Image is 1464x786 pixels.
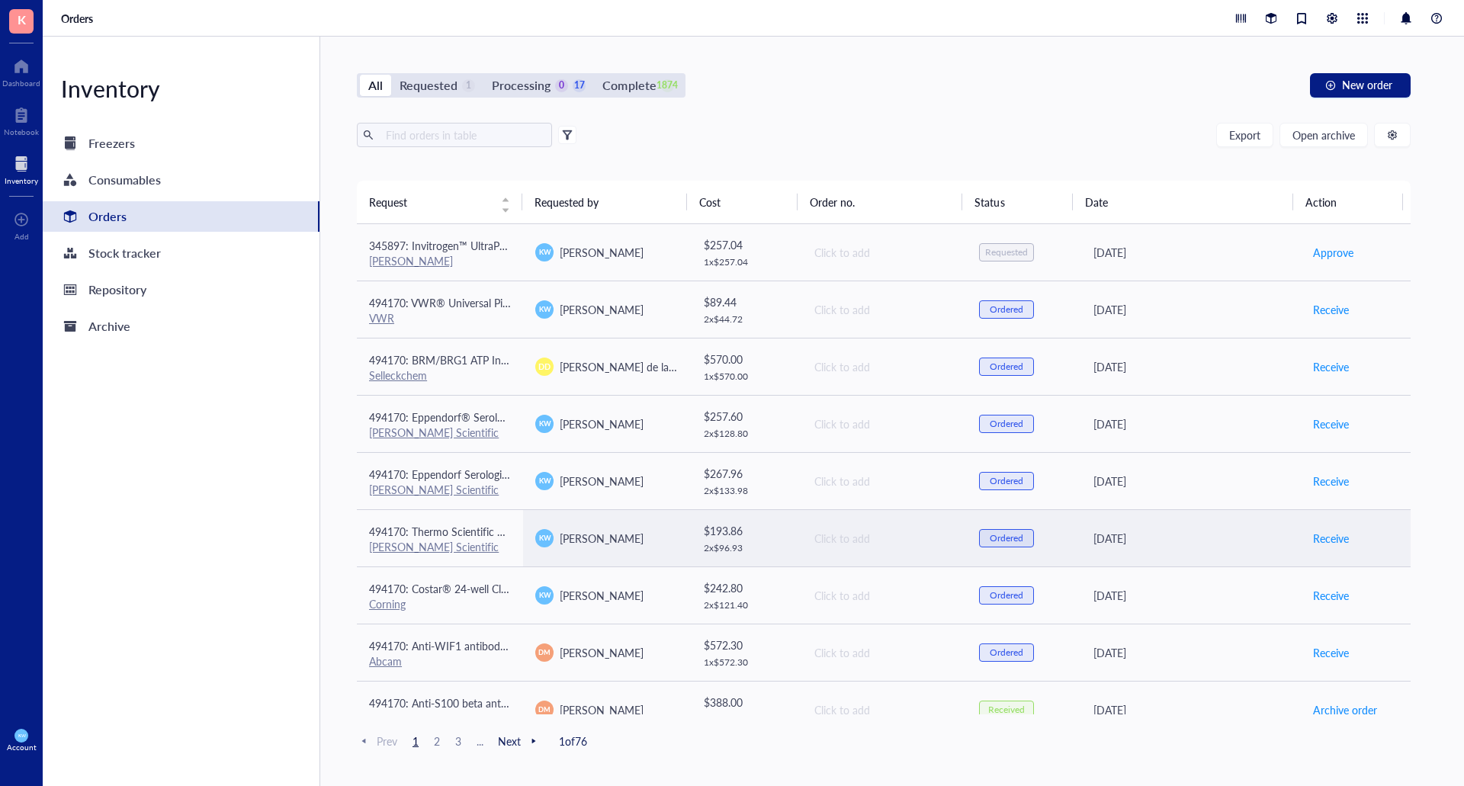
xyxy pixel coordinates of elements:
div: Click to add [814,644,955,661]
button: Export [1216,123,1273,147]
a: Notebook [4,103,39,136]
div: Repository [88,279,146,300]
div: Consumables [88,169,161,191]
span: [PERSON_NAME] [560,245,644,260]
span: 1 [406,734,425,748]
div: $ 570.00 [704,351,789,367]
div: 1874 [661,79,674,92]
button: Receive [1312,297,1350,322]
span: DD [538,361,551,373]
td: Click to add [801,452,967,509]
div: [DATE] [1093,644,1288,661]
div: Processing [492,75,551,96]
span: KW [18,733,25,738]
div: 1 x $ 570.00 [704,371,789,383]
div: [DATE] [1093,587,1288,604]
span: KW [538,476,551,486]
span: K [18,10,26,29]
td: Click to add [801,566,967,624]
button: Receive [1312,640,1350,665]
div: Inventory [43,73,319,104]
div: Received [988,704,1025,716]
span: KW [538,590,551,601]
button: Receive [1312,469,1350,493]
button: Receive [1312,412,1350,436]
a: Repository [43,274,319,305]
th: Status [962,181,1072,223]
div: Click to add [814,701,955,718]
div: $ 257.04 [704,236,789,253]
span: [PERSON_NAME] [560,416,644,431]
div: Click to add [814,530,955,547]
div: 2 x $ 133.98 [704,485,789,497]
td: Click to add [801,224,967,281]
div: [DATE] [1093,415,1288,432]
span: ... [470,734,489,748]
div: $ 193.86 [704,522,789,539]
button: New order [1310,73,1411,98]
div: $ 388.00 [704,694,789,711]
div: Requested [985,246,1028,258]
span: KW [538,247,551,258]
div: $ 572.30 [704,637,789,653]
td: Click to add [801,395,967,452]
span: 1 of 76 [559,734,587,748]
a: Selleckchem [369,367,427,383]
td: Click to add [801,681,967,738]
span: Open archive [1292,129,1355,141]
div: Freezers [88,133,135,154]
span: 494170: BRM/BRG1 ATP Inhibitor-1 - 5mg [369,352,572,367]
div: [DATE] [1093,301,1288,318]
th: Requested by [522,181,688,223]
span: Next [498,734,541,748]
button: Receive [1312,583,1350,608]
span: [PERSON_NAME] [560,473,644,489]
div: Orders [88,206,127,227]
div: Ordered [990,646,1023,659]
a: Archive [43,311,319,342]
div: $ 89.44 [704,294,789,310]
span: 494170: Costar® 24-well Clear TC-treated Multiple Well Plates, Individually Wrapped, Sterile [369,581,804,596]
div: 0 [555,79,568,92]
span: 3 [449,734,467,748]
a: Inventory [5,152,38,185]
span: DM [539,647,551,658]
a: Freezers [43,128,319,159]
span: Receive [1313,644,1349,661]
span: 494170: Anti-WIF1 antibody [EPR9385] [369,638,558,653]
button: Open archive [1279,123,1368,147]
span: 494170: Eppendorf® Serological Pipets, Eppendorf® Serological Pipets, Capacity=25 mL, Color Code=... [369,409,1170,425]
div: Stock tracker [88,242,161,264]
a: [PERSON_NAME] Scientific [369,425,499,440]
div: Click to add [814,415,955,432]
div: $ 267.96 [704,465,789,482]
td: Click to add [801,624,967,681]
div: All [368,75,383,96]
span: Receive [1313,301,1349,318]
span: Export [1229,129,1260,141]
span: Receive [1313,415,1349,432]
span: [PERSON_NAME] [560,645,644,660]
div: Dashboard [2,79,40,88]
div: [DATE] [1093,358,1288,375]
a: [PERSON_NAME] Scientific [369,539,499,554]
div: 2 x $ 128.80 [704,428,789,440]
div: [DATE] [1093,244,1288,261]
div: 17 [573,79,586,92]
span: Receive [1313,473,1349,489]
div: Archive [88,316,130,337]
div: segmented control [357,73,685,98]
div: 1 x $ 257.04 [704,256,789,268]
div: [DATE] [1093,701,1288,718]
span: 494170: Eppendorf Serological Pipets, sterile, free of detectable pyrogens, DNA, RNase and DNase.... [369,467,1133,482]
div: Add [14,232,29,241]
button: Receive [1312,355,1350,379]
a: Orders [61,11,96,25]
span: Receive [1313,530,1349,547]
div: Inventory [5,176,38,185]
span: Receive [1313,358,1349,375]
a: Abcam [369,653,402,669]
div: Click to add [814,244,955,261]
span: [PERSON_NAME] [560,531,644,546]
span: 2 [428,734,446,748]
